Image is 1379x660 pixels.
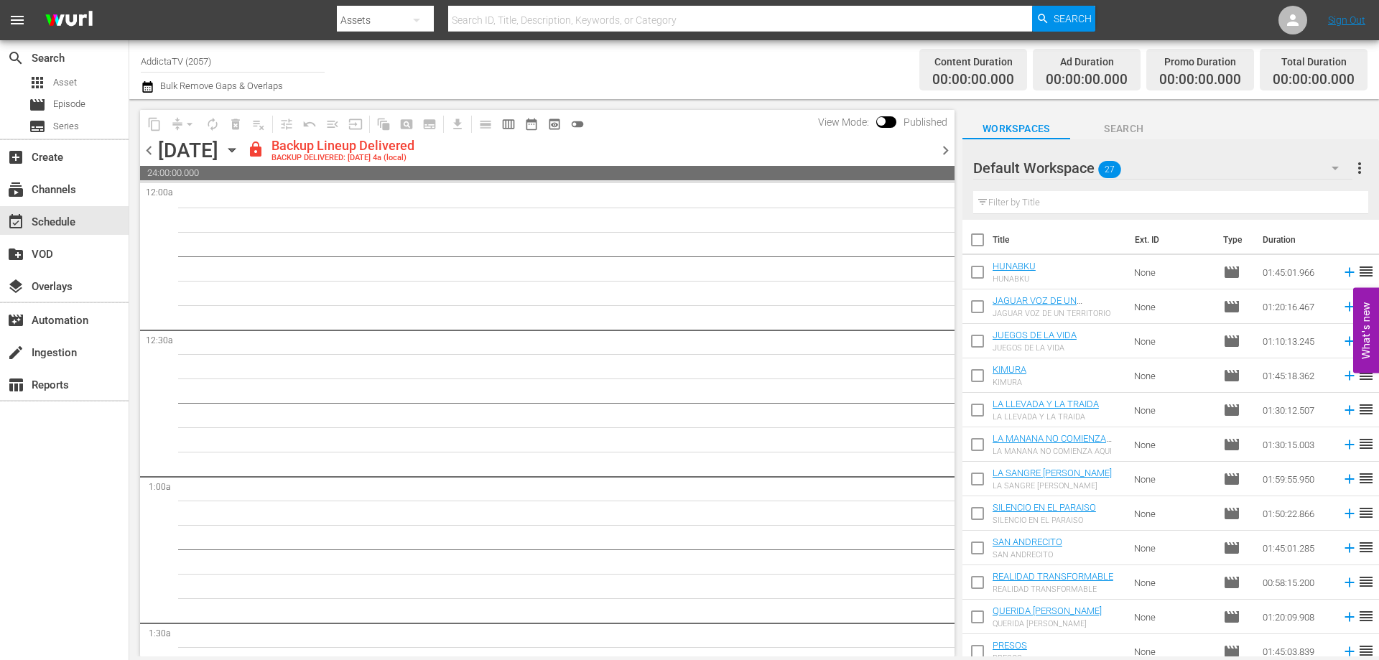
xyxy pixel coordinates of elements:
[7,181,24,198] span: Channels
[1342,540,1357,556] svg: Add to Schedule
[140,166,955,180] span: 24:00:00.000
[1342,575,1357,590] svg: Add to Schedule
[1273,72,1355,88] span: 00:00:00.000
[1054,6,1092,32] span: Search
[993,481,1112,491] div: LA SANGRE [PERSON_NAME]
[993,274,1036,284] div: HUNABKU
[1128,496,1217,531] td: None
[993,468,1112,478] a: LA SANGRE [PERSON_NAME]
[1223,436,1240,453] span: Episode
[298,113,321,136] span: Revert to Primary Episode
[1215,220,1254,260] th: Type
[1351,151,1368,185] button: more_vert
[896,116,955,128] span: Published
[993,516,1096,525] div: SILENCIO EN EL PARAISO
[7,213,24,231] span: Schedule
[993,536,1062,547] a: SAN ANDRECITO
[937,141,955,159] span: chevron_right
[1342,264,1357,280] svg: Add to Schedule
[1257,358,1336,393] td: 01:45:18.362
[344,113,367,136] span: Update Metadata from Key Asset
[993,399,1099,409] a: LA LLEVADA Y LA TRAIDA
[547,117,562,131] span: preview_outlined
[1254,220,1340,260] th: Duration
[140,141,158,159] span: chevron_left
[1257,324,1336,358] td: 01:10:13.245
[570,117,585,131] span: toggle_off
[993,605,1102,616] a: QUERIDA [PERSON_NAME]
[1128,358,1217,393] td: None
[1257,427,1336,462] td: 01:30:15.003
[1046,72,1128,88] span: 00:00:00.000
[1126,220,1214,260] th: Ext. ID
[7,344,24,361] span: Ingestion
[441,110,469,138] span: Download as CSV
[1128,393,1217,427] td: None
[1223,367,1240,384] span: Episode
[520,113,543,136] span: Month Calendar View
[993,378,1026,387] div: KIMURA
[1342,506,1357,521] svg: Add to Schedule
[1357,401,1375,418] span: reorder
[7,278,24,295] span: Overlays
[1342,402,1357,418] svg: Add to Schedule
[1357,504,1375,521] span: reorder
[271,154,414,163] div: BACKUP DELIVERED: [DATE] 4a (local)
[7,149,24,166] span: Create
[993,640,1027,651] a: PRESOS
[1357,435,1375,452] span: reorder
[811,116,876,128] span: View Mode:
[1223,505,1240,522] span: Episode
[1257,289,1336,324] td: 01:20:16.467
[1342,643,1357,659] svg: Add to Schedule
[1342,368,1357,384] svg: Add to Schedule
[1342,299,1357,315] svg: Add to Schedule
[29,96,46,113] span: Episode
[1128,289,1217,324] td: None
[543,113,566,136] span: View Backup
[1128,462,1217,496] td: None
[1357,366,1375,384] span: reorder
[973,148,1352,188] div: Default Workspace
[201,113,224,136] span: Loop Content
[7,50,24,67] span: Search
[566,113,589,136] span: 24 hours Lineup View is OFF
[1351,159,1368,177] span: more_vert
[1223,539,1240,557] span: Episode
[993,220,1127,260] th: Title
[1342,437,1357,452] svg: Add to Schedule
[53,75,77,90] span: Asset
[993,343,1077,353] div: JUEGOS DE LA VIDA
[1357,470,1375,487] span: reorder
[1159,52,1241,72] div: Promo Duration
[524,117,539,131] span: date_range_outlined
[1342,333,1357,349] svg: Add to Schedule
[1046,52,1128,72] div: Ad Duration
[418,113,441,136] span: Create Series Block
[993,412,1099,422] div: LA LLEVADA Y LA TRAIDA
[1273,52,1355,72] div: Total Duration
[1342,609,1357,625] svg: Add to Schedule
[1353,287,1379,373] button: Open Feedback Widget
[993,309,1123,318] div: JAGUAR VOZ DE UN TERRITORIO
[158,139,218,162] div: [DATE]
[271,138,414,154] div: Backup Lineup Delivered
[1223,401,1240,419] span: Episode
[1032,6,1095,32] button: Search
[7,246,24,263] span: VOD
[29,118,46,135] span: Series
[1128,565,1217,600] td: None
[1257,531,1336,565] td: 01:45:01.285
[1357,573,1375,590] span: reorder
[158,80,283,91] span: Bulk Remove Gaps & Overlaps
[1257,255,1336,289] td: 01:45:01.966
[1257,600,1336,634] td: 01:20:09.908
[1328,14,1365,26] a: Sign Out
[1257,393,1336,427] td: 01:30:12.507
[993,295,1082,317] a: JAGUAR VOZ DE UN TERRITORIO
[1098,154,1121,185] span: 27
[1159,72,1241,88] span: 00:00:00.000
[1070,120,1178,138] span: Search
[1128,600,1217,634] td: None
[1223,574,1240,591] span: Episode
